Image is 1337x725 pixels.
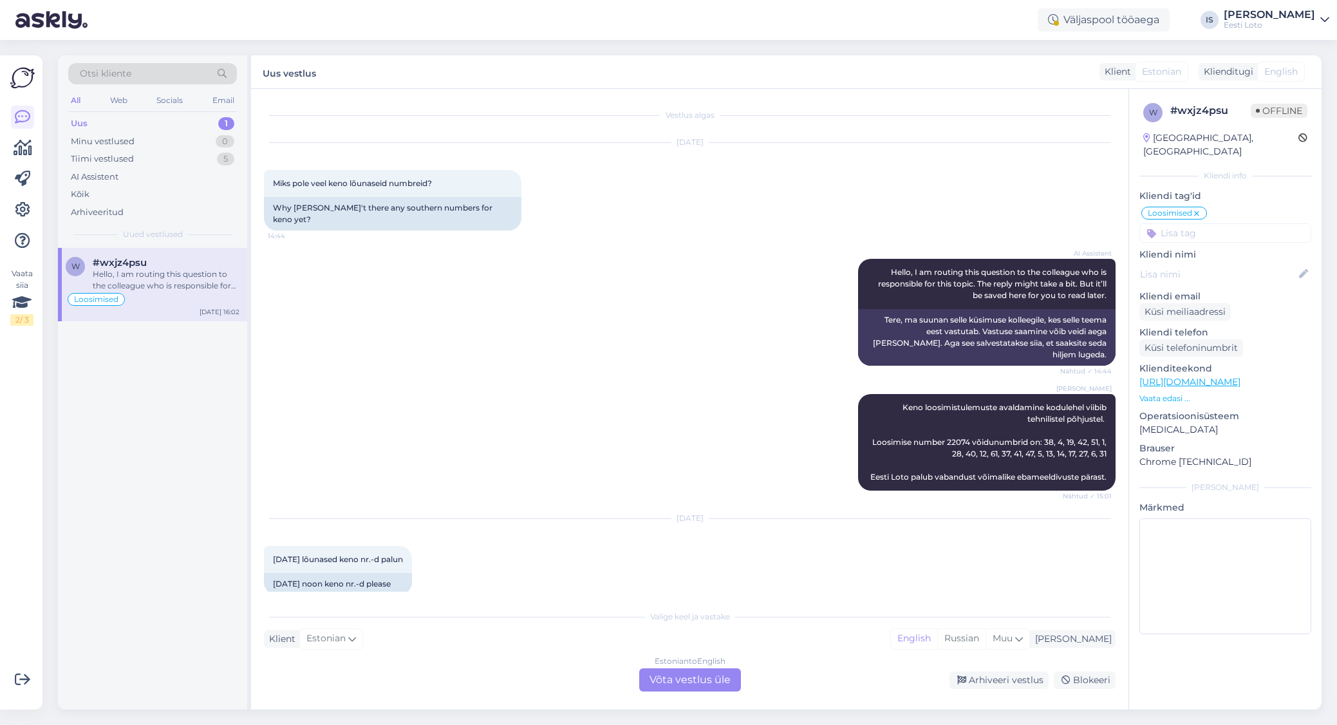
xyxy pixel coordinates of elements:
[264,109,1116,121] div: Vestlus algas
[1139,170,1311,182] div: Kliendi info
[93,257,147,268] span: #wxjz4psu
[218,117,234,130] div: 1
[1170,103,1251,118] div: # wxjz4psu
[1063,491,1112,501] span: Nähtud ✓ 15:01
[1139,303,1231,321] div: Küsi meiliaadressi
[1143,131,1298,158] div: [GEOGRAPHIC_DATA], [GEOGRAPHIC_DATA]
[74,296,118,303] span: Loosimised
[1038,8,1170,32] div: Väljaspool tööaega
[1224,10,1315,20] div: [PERSON_NAME]
[949,672,1049,689] div: Arhiveeri vestlus
[1139,326,1311,339] p: Kliendi telefon
[1139,290,1311,303] p: Kliendi email
[216,135,234,148] div: 0
[10,66,35,90] img: Askly Logo
[1139,393,1311,404] p: Vaata edasi ...
[1224,10,1329,30] a: [PERSON_NAME]Eesti Loto
[1139,442,1311,455] p: Brauser
[1149,108,1157,117] span: w
[858,309,1116,366] div: Tere, ma suunan selle küsimuse kolleegile, kes selle teema eest vastutab. Vastuse saamine võib ve...
[71,153,134,165] div: Tiimi vestlused
[123,229,183,240] span: Uued vestlused
[1199,65,1253,79] div: Klienditugi
[71,117,88,130] div: Uus
[1148,209,1192,217] span: Loosimised
[1224,20,1315,30] div: Eesti Loto
[217,153,234,165] div: 5
[264,513,1116,524] div: [DATE]
[108,92,130,109] div: Web
[891,629,937,648] div: English
[1251,104,1307,118] span: Offline
[71,171,118,184] div: AI Assistent
[1060,366,1112,376] span: Nähtud ✓ 14:44
[264,197,521,231] div: Why [PERSON_NAME]'t there any southern numbers for keno yet?
[1264,65,1298,79] span: English
[1139,248,1311,261] p: Kliendi nimi
[1139,423,1311,437] p: [MEDICAL_DATA]
[80,67,131,80] span: Otsi kliente
[264,611,1116,623] div: Valige keel ja vastake
[1139,376,1240,388] a: [URL][DOMAIN_NAME]
[273,178,432,188] span: Miks pole veel keno lõunaseid numbreid?
[1063,249,1112,258] span: AI Assistent
[639,668,741,692] div: Võta vestlus üle
[937,629,986,648] div: Russian
[993,632,1013,644] span: Muu
[655,655,725,667] div: Estonian to English
[154,92,185,109] div: Socials
[878,267,1108,300] span: Hello, I am routing this question to the colleague who is responsible for this topic. The reply m...
[870,402,1108,482] span: Keno loosimistulemuste avaldamine kodulehel viibib tehnilistel põhjustel. Loosimise number 22074 ...
[1054,672,1116,689] div: Blokeeri
[273,554,403,564] span: [DATE] lõunased keno nr.-d palun
[71,188,89,201] div: Kõik
[1139,339,1243,357] div: Küsi telefoninumbrit
[1139,482,1311,493] div: [PERSON_NAME]
[1099,65,1131,79] div: Klient
[1140,267,1296,281] input: Lisa nimi
[264,573,412,595] div: [DATE] noon keno nr.-d please
[1142,65,1181,79] span: Estonian
[210,92,237,109] div: Email
[71,206,124,219] div: Arhiveeritud
[71,135,135,148] div: Minu vestlused
[264,137,1116,148] div: [DATE]
[10,314,33,326] div: 2 / 3
[1139,410,1311,423] p: Operatsioonisüsteem
[1030,632,1112,646] div: [PERSON_NAME]
[1139,362,1311,375] p: Klienditeekond
[1056,384,1112,393] span: [PERSON_NAME]
[263,63,316,80] label: Uus vestlus
[1139,501,1311,514] p: Märkmed
[1139,189,1311,203] p: Kliendi tag'id
[93,268,239,292] div: Hello, I am routing this question to the colleague who is responsible for this topic. The reply m...
[200,307,239,317] div: [DATE] 16:02
[264,632,295,646] div: Klient
[306,632,346,646] span: Estonian
[1201,11,1219,29] div: IS
[1139,455,1311,469] p: Chrome [TECHNICAL_ID]
[68,92,83,109] div: All
[71,261,80,271] span: w
[268,231,316,241] span: 14:44
[1139,223,1311,243] input: Lisa tag
[10,268,33,326] div: Vaata siia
